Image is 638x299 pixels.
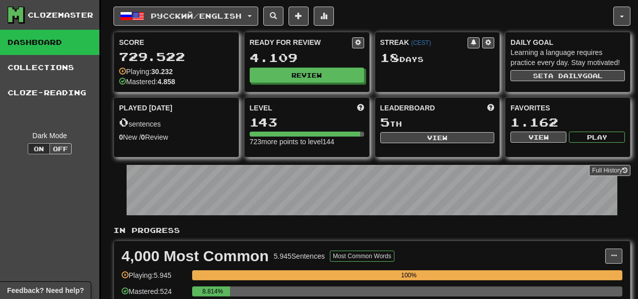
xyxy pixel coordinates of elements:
[548,72,583,79] span: a daily
[119,115,129,129] span: 0
[380,51,495,65] div: Day s
[357,103,364,113] span: Score more points to level up
[510,37,625,47] div: Daily Goal
[119,103,172,113] span: Played [DATE]
[250,37,352,47] div: Ready for Review
[28,143,50,154] button: On
[263,7,283,26] button: Search sentences
[49,143,72,154] button: Off
[250,103,272,113] span: Level
[589,165,630,176] a: Full History
[122,249,269,264] div: 4,000 Most Common
[119,77,175,87] div: Mastered:
[510,47,625,68] div: Learning a language requires practice every day. Stay motivated!
[151,68,173,76] strong: 30.232
[314,7,334,26] button: More stats
[122,270,187,287] div: Playing: 5.945
[510,103,625,113] div: Favorites
[380,50,399,65] span: 18
[250,137,364,147] div: 723 more points to level 144
[119,132,234,142] div: New / Review
[141,133,145,141] strong: 0
[510,132,566,143] button: View
[151,12,242,20] span: Русский / English
[380,115,390,129] span: 5
[380,37,468,47] div: Streak
[250,68,364,83] button: Review
[510,70,625,81] button: Seta dailygoal
[510,116,625,129] div: 1.162
[8,131,92,141] div: Dark Mode
[380,132,495,143] button: View
[195,286,230,296] div: 8.814%
[113,225,630,235] p: In Progress
[7,285,84,295] span: Open feedback widget
[119,67,173,77] div: Playing:
[250,116,364,129] div: 143
[487,103,494,113] span: This week in points, UTC
[380,103,435,113] span: Leaderboard
[195,270,622,280] div: 100%
[119,133,123,141] strong: 0
[330,251,394,262] button: Most Common Words
[119,116,234,129] div: sentences
[119,50,234,63] div: 729.522
[274,251,325,261] div: 5.945 Sentences
[380,116,495,129] div: th
[250,51,364,64] div: 4.109
[28,10,93,20] div: Clozemaster
[288,7,309,26] button: Add sentence to collection
[569,132,625,143] button: Play
[113,7,258,26] button: Русский/English
[157,78,175,86] strong: 4.858
[119,37,234,47] div: Score
[411,39,431,46] a: (CEST)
